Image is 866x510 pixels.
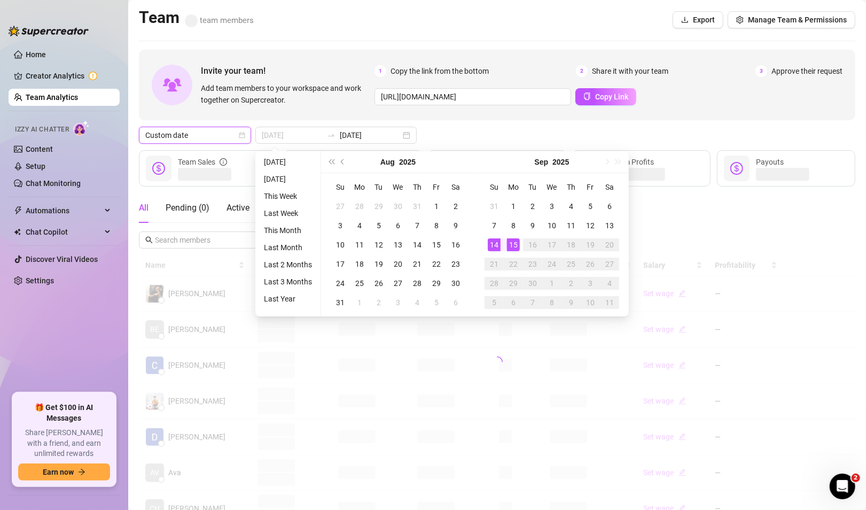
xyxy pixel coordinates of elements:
td: 2025-08-22 [427,254,446,274]
div: 30 [449,277,462,290]
span: 1 [375,65,386,77]
div: 8 [507,219,520,232]
span: download [681,16,689,24]
th: Th [561,177,581,197]
td: 2025-08-25 [350,274,369,293]
div: 5 [488,296,501,309]
span: Chat Copilot [26,223,102,241]
td: 2025-08-10 [331,235,350,254]
div: 27 [392,277,404,290]
td: 2025-08-20 [388,254,408,274]
th: Mo [350,177,369,197]
td: 2025-09-19 [581,235,600,254]
td: 2025-10-10 [581,293,600,312]
th: Sa [600,177,619,197]
div: 12 [372,238,385,251]
li: Last Month [260,241,316,254]
div: 19 [372,258,385,271]
td: 2025-10-02 [561,274,581,293]
div: 23 [449,258,462,271]
div: 17 [334,258,347,271]
div: 25 [565,258,578,271]
td: 2025-10-08 [542,293,561,312]
span: loading [492,357,503,367]
span: Manage Team & Permissions [748,16,847,24]
div: Pending ( 0 ) [166,202,209,214]
div: All [139,202,149,214]
div: 4 [603,277,616,290]
td: 2025-07-30 [388,197,408,216]
div: 1 [353,296,366,309]
td: 2025-09-14 [485,235,504,254]
div: 20 [392,258,404,271]
div: 14 [411,238,424,251]
li: This Month [260,224,316,237]
li: This Week [260,190,316,203]
div: 6 [392,219,404,232]
div: 18 [565,238,578,251]
td: 2025-08-31 [485,197,504,216]
div: 7 [488,219,501,232]
td: 2025-09-27 [600,254,619,274]
td: 2025-08-13 [388,235,408,254]
button: Last year (Control + left) [325,151,337,173]
a: Team Analytics [26,93,78,102]
td: 2025-09-08 [504,216,523,235]
div: 13 [392,238,404,251]
img: logo-BBDzfeDw.svg [9,26,89,36]
div: 1 [507,200,520,213]
div: 11 [565,219,578,232]
button: Previous month (PageUp) [337,151,349,173]
span: 2 [852,474,860,482]
td: 2025-09-02 [523,197,542,216]
div: 29 [372,200,385,213]
th: We [388,177,408,197]
td: 2025-08-03 [331,216,350,235]
td: 2025-10-11 [600,293,619,312]
span: dollar-circle [730,162,743,175]
td: 2025-09-13 [600,216,619,235]
div: 5 [372,219,385,232]
span: calendar [239,132,245,138]
div: 7 [526,296,539,309]
td: 2025-09-09 [523,216,542,235]
div: 16 [526,238,539,251]
div: 4 [565,200,578,213]
span: Automations [26,202,102,219]
div: 11 [603,296,616,309]
td: 2025-07-28 [350,197,369,216]
td: 2025-09-30 [523,274,542,293]
td: 2025-09-03 [542,197,561,216]
div: 2 [449,200,462,213]
div: 31 [334,296,347,309]
a: Creator Analytics exclamation-circle [26,67,111,84]
td: 2025-08-05 [369,216,388,235]
div: 3 [392,296,404,309]
td: 2025-09-28 [485,274,504,293]
th: Fr [427,177,446,197]
div: 7 [411,219,424,232]
td: 2025-09-24 [542,254,561,274]
td: 2025-09-11 [561,216,581,235]
div: 17 [545,238,558,251]
td: 2025-09-18 [561,235,581,254]
iframe: Intercom live chat [830,474,855,499]
div: 28 [411,277,424,290]
td: 2025-08-15 [427,235,446,254]
td: 2025-08-12 [369,235,388,254]
div: 26 [584,258,597,271]
button: Choose a year [399,151,416,173]
div: 15 [430,238,443,251]
div: 8 [545,296,558,309]
li: [DATE] [260,173,316,186]
div: 22 [507,258,520,271]
th: We [542,177,561,197]
div: 16 [449,238,462,251]
span: Add team members to your workspace and work together on Supercreator. [201,82,370,106]
td: 2025-08-26 [369,274,388,293]
td: 2025-08-27 [388,274,408,293]
div: 6 [507,296,520,309]
td: 2025-07-27 [331,197,350,216]
th: Tu [369,177,388,197]
div: 4 [353,219,366,232]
